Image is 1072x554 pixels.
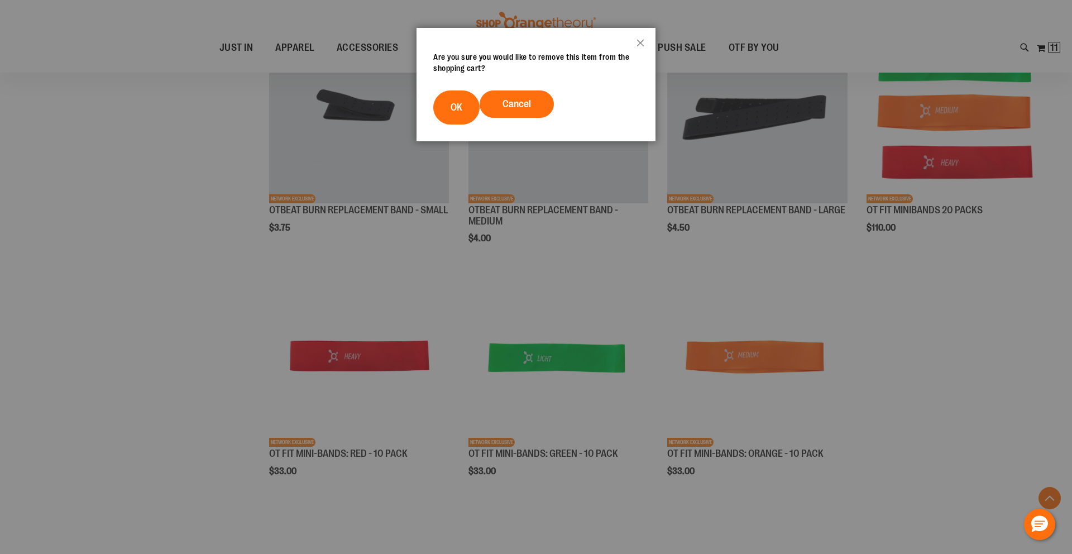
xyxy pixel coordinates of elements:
[433,90,480,125] button: OK
[451,102,462,113] span: OK
[480,90,554,118] button: Cancel
[433,51,639,74] div: Are you sure you would like to remove this item from the shopping cart?
[1024,509,1055,540] button: Hello, have a question? Let’s chat.
[502,98,531,109] span: Cancel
